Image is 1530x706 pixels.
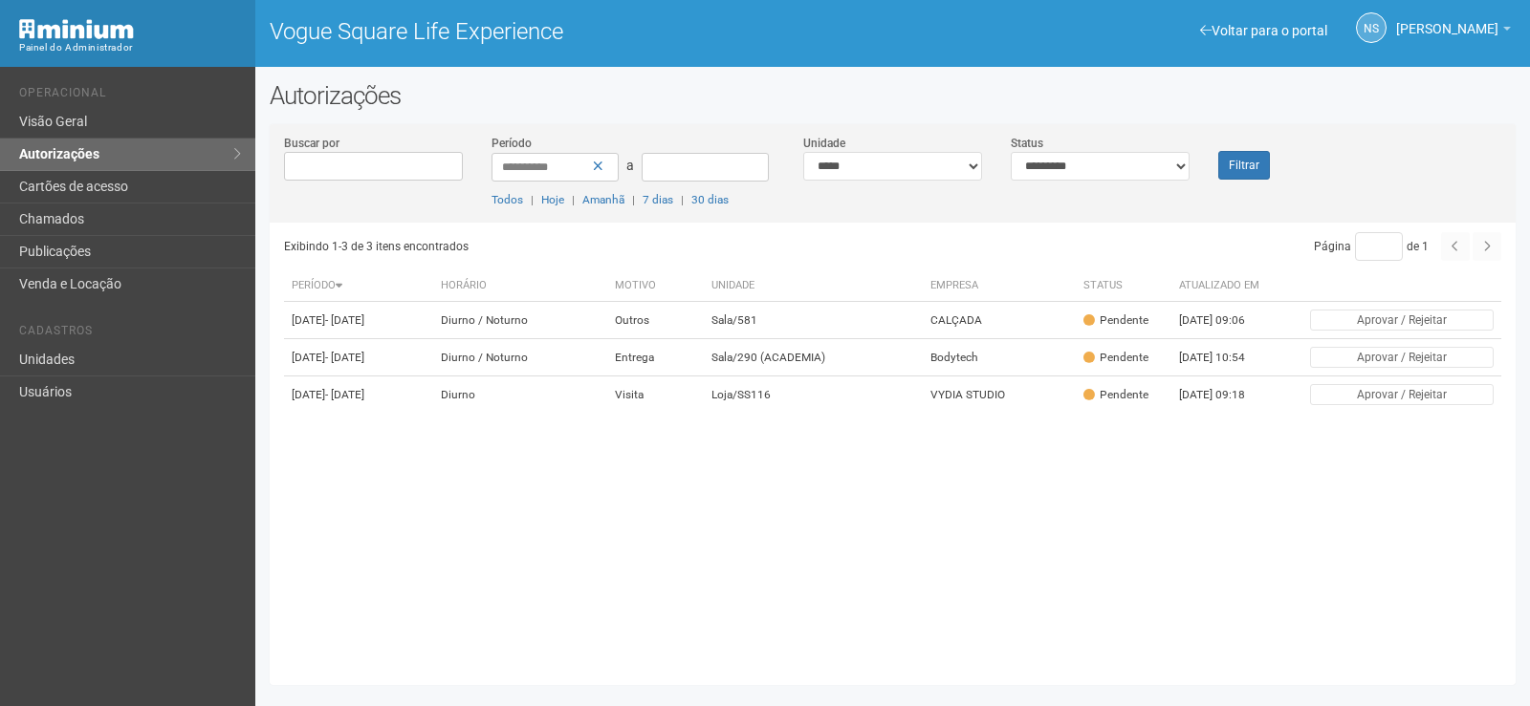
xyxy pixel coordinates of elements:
a: NS [1356,12,1387,43]
span: | [531,193,534,206]
td: Entrega [607,339,703,376]
a: Hoje [541,193,564,206]
span: Nicolle Silva [1396,3,1498,36]
button: Aprovar / Rejeitar [1310,310,1494,331]
a: Amanhã [582,193,624,206]
span: | [572,193,575,206]
td: Sala/581 [704,302,924,339]
td: CALÇADA [923,302,1076,339]
h1: Vogue Square Life Experience [270,19,879,44]
label: Unidade [803,135,845,152]
td: Visita [607,376,703,414]
button: Aprovar / Rejeitar [1310,384,1494,405]
th: Empresa [923,270,1076,302]
img: Minium [19,19,134,39]
a: [PERSON_NAME] [1396,24,1511,39]
td: Diurno / Noturno [433,339,607,376]
span: a [626,158,634,173]
td: [DATE] [284,339,434,376]
td: [DATE] 09:18 [1171,376,1277,414]
span: - [DATE] [325,351,364,364]
td: Loja/SS116 [704,376,924,414]
div: Exibindo 1-3 de 3 itens encontrados [284,232,886,261]
td: Sala/290 (ACADEMIA) [704,339,924,376]
h2: Autorizações [270,81,1516,110]
span: - [DATE] [325,388,364,401]
td: Outros [607,302,703,339]
th: Unidade [704,270,924,302]
div: Pendente [1083,350,1148,366]
span: | [632,193,635,206]
td: Bodytech [923,339,1076,376]
th: Horário [433,270,607,302]
th: Motivo [607,270,703,302]
a: 7 dias [643,193,673,206]
th: Atualizado em [1171,270,1277,302]
td: [DATE] 10:54 [1171,339,1277,376]
button: Filtrar [1218,151,1270,180]
th: Período [284,270,434,302]
span: Página de 1 [1314,240,1429,253]
label: Buscar por [284,135,339,152]
span: - [DATE] [325,313,364,327]
td: VYDIA STUDIO [923,376,1076,414]
a: 30 dias [691,193,729,206]
span: | [681,193,684,206]
td: Diurno [433,376,607,414]
a: Todos [492,193,523,206]
td: [DATE] [284,376,434,414]
li: Cadastros [19,324,241,344]
label: Período [492,135,532,152]
div: Pendente [1083,312,1148,329]
a: Voltar para o portal [1200,23,1327,38]
div: Painel do Administrador [19,39,241,56]
li: Operacional [19,86,241,106]
td: [DATE] 09:06 [1171,302,1277,339]
td: [DATE] [284,302,434,339]
button: Aprovar / Rejeitar [1310,347,1494,368]
td: Diurno / Noturno [433,302,607,339]
label: Status [1011,135,1043,152]
th: Status [1076,270,1171,302]
div: Pendente [1083,387,1148,403]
